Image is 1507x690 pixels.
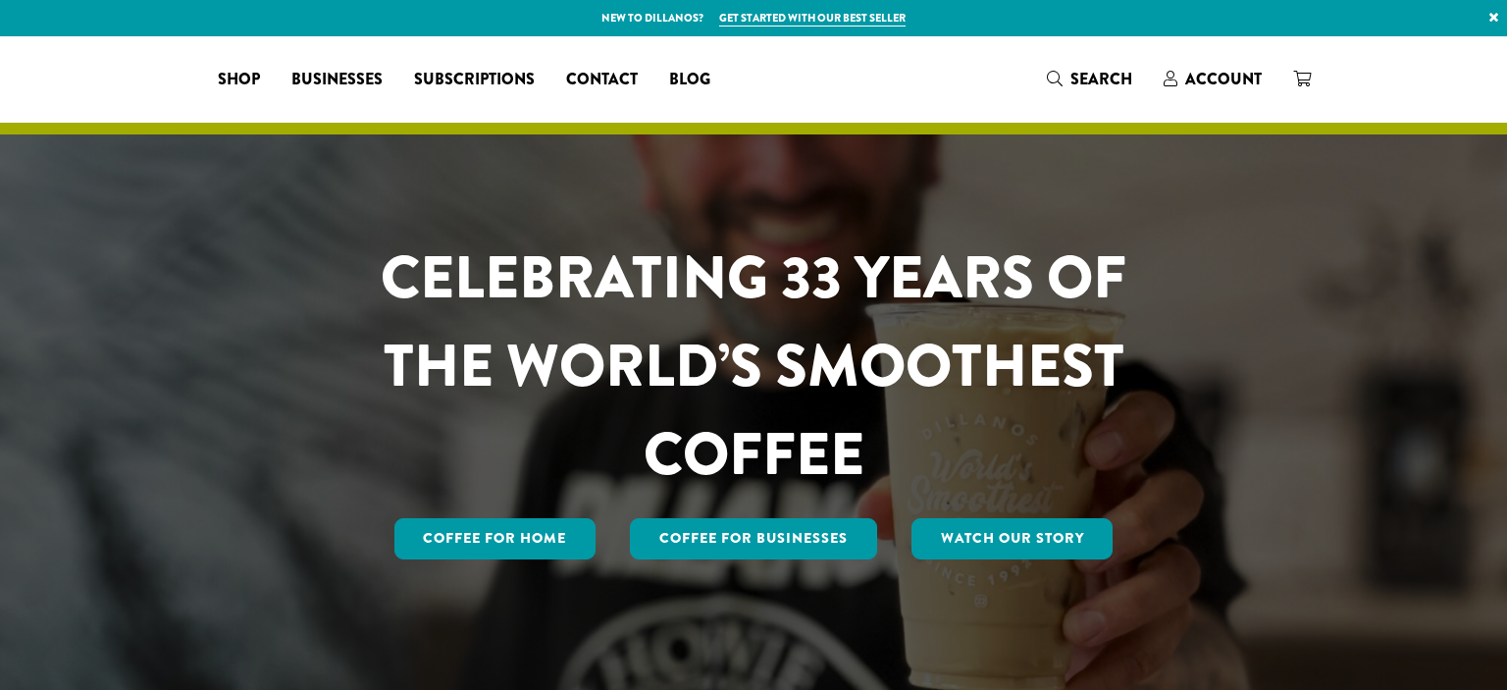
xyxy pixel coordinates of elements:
a: Coffee for Home [394,518,597,559]
a: Shop [202,64,276,95]
a: Search [1031,63,1148,95]
a: Watch Our Story [911,518,1114,559]
h1: CELEBRATING 33 YEARS OF THE WORLD’S SMOOTHEST COFFEE [323,234,1184,499]
span: Businesses [291,68,383,92]
span: Search [1070,68,1132,90]
span: Blog [669,68,710,92]
a: Coffee For Businesses [630,518,877,559]
a: Get started with our best seller [719,10,906,27]
span: Contact [566,68,638,92]
span: Account [1185,68,1262,90]
span: Shop [218,68,260,92]
span: Subscriptions [414,68,535,92]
